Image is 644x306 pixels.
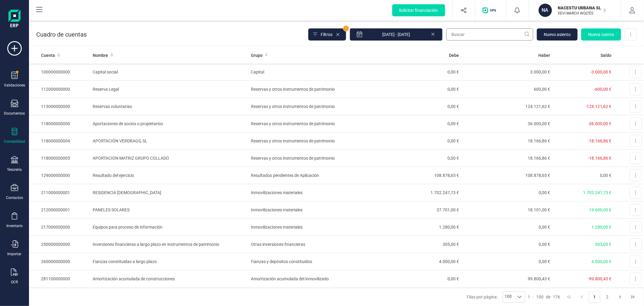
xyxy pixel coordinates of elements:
td: 0,00 € [370,81,462,98]
td: 212000000001 [29,201,90,219]
span: 1 [528,294,530,300]
td: 108.878,65 € [370,167,462,184]
td: 112000000000 [29,81,90,98]
td: 0,00 € [370,63,462,81]
p: NACESTU URBANA SL [558,5,606,11]
td: RESIDENCIA [DEMOGRAPHIC_DATA] [90,184,248,201]
span: de [546,294,550,300]
td: PANELES SOLARES [90,201,248,219]
td: 129000000000 [29,167,90,184]
td: 18.166,86 € [461,150,553,167]
div: - [528,294,560,300]
img: Logo Finanedi [8,10,21,29]
td: 99.800,43 € [461,270,553,288]
td: 211000000001 [29,184,90,201]
span: Grupo [251,52,263,58]
button: Previous Page [576,291,588,303]
button: First Page [563,291,575,303]
td: Reservas y otros instrumentos de patrimonio [248,132,370,150]
span: 0,00 € [600,173,611,178]
td: Otras inversiones financieras [248,236,370,253]
td: 600,00 € [461,81,553,98]
div: Documentos [4,111,25,116]
div: Inventario [6,223,23,228]
td: Aportaciones de socios o propietarios [90,115,248,132]
button: Solicitar financiación [392,4,445,16]
span: 100 [536,294,543,300]
td: Reservas y otros instrumentos de patrimonio [248,98,370,115]
img: Logo de OPS [482,7,498,13]
div: Contactos [6,195,23,200]
td: Fianzas y depósitos constituidos [248,253,370,270]
span: 19.600,00 € [589,207,611,212]
button: Nueva cuenta [581,28,621,41]
div: Validaciones [4,83,25,88]
td: 0,00 € [370,288,462,305]
td: Inmovilizaciones materiales [248,184,370,201]
span: 305,00 € [595,242,611,247]
td: 36.000,00 € [461,115,553,132]
span: -600,00 € [594,87,611,92]
button: Page 2 [601,291,613,303]
td: 4.000,00 € [370,253,462,270]
td: 0,00 € [461,184,553,201]
td: Capital [248,63,370,81]
td: 0,00 € [370,98,462,115]
td: Reservas y otros instrumentos de patrimonio [248,81,370,98]
span: 1 [343,26,349,31]
td: Fianzas constituidas a largo plazo [90,253,248,270]
td: 100000000000 [29,63,90,81]
span: -18.166,86 € [588,138,611,143]
span: Debe [449,52,459,58]
td: 281700000000 [29,288,90,305]
td: Resultados pendientes de Aplicación [248,167,370,184]
div: Importar [8,252,22,256]
div: Contabilidad [4,139,25,144]
td: Equipos para proceso de información [90,219,248,236]
span: Cuenta [41,52,55,58]
span: Nuevo asiento [544,31,571,37]
td: 0,00 € [461,219,553,236]
span: -99.800,43 € [588,276,611,281]
td: 37.701,00 € [370,201,462,219]
td: 217000000000 [29,219,90,236]
td: 559,35 € [461,288,553,305]
td: Capital social [90,63,248,81]
td: 305,00 € [370,236,462,253]
td: 281100000000 [29,270,90,288]
td: 260000000000 [29,253,90,270]
button: Nuevo asiento [537,28,578,41]
td: 1.280,00 € [370,219,462,236]
td: Reservas y otros instrumentos de patrimonio [248,150,370,167]
span: Nombre [93,52,108,58]
span: Haber [539,52,550,58]
td: 1.702.247,73 € [370,184,462,201]
div: NA [539,4,552,17]
span: Filtros [321,31,332,37]
button: Last Page [627,291,639,303]
td: Inmovilizaciones materiales [248,219,370,236]
td: 250000000000 [29,236,90,253]
td: Inversiones financieras a largo plazo en instrumentos de patrimonio [90,236,248,253]
td: 0,00 € [370,132,462,150]
td: Resultado del ejercicio [90,167,248,184]
span: Nueva cuenta [588,31,614,37]
span: Saldo [601,52,611,58]
span: -3.000,00 € [590,70,611,74]
span: 4.000,00 € [591,259,611,264]
span: -124.121,62 € [585,104,611,109]
td: 0,00 € [461,253,553,270]
div: Tesorería [7,167,22,172]
td: 118000000000 [29,115,90,132]
td: Amortización acumulada del inmovilizado [248,288,370,305]
span: 176 [553,294,560,300]
span: 1.702.247,73 € [583,190,611,195]
span: Solicitar financiación [399,7,438,13]
div: OCR [11,280,18,285]
span: -36.000,00 € [588,121,611,126]
td: 0,00 € [461,236,553,253]
td: 108.878,65 € [461,167,553,184]
td: Amortización acumulada de construcciones [90,270,248,288]
td: 0,00 € [370,270,462,288]
button: Page 1 [589,291,600,303]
